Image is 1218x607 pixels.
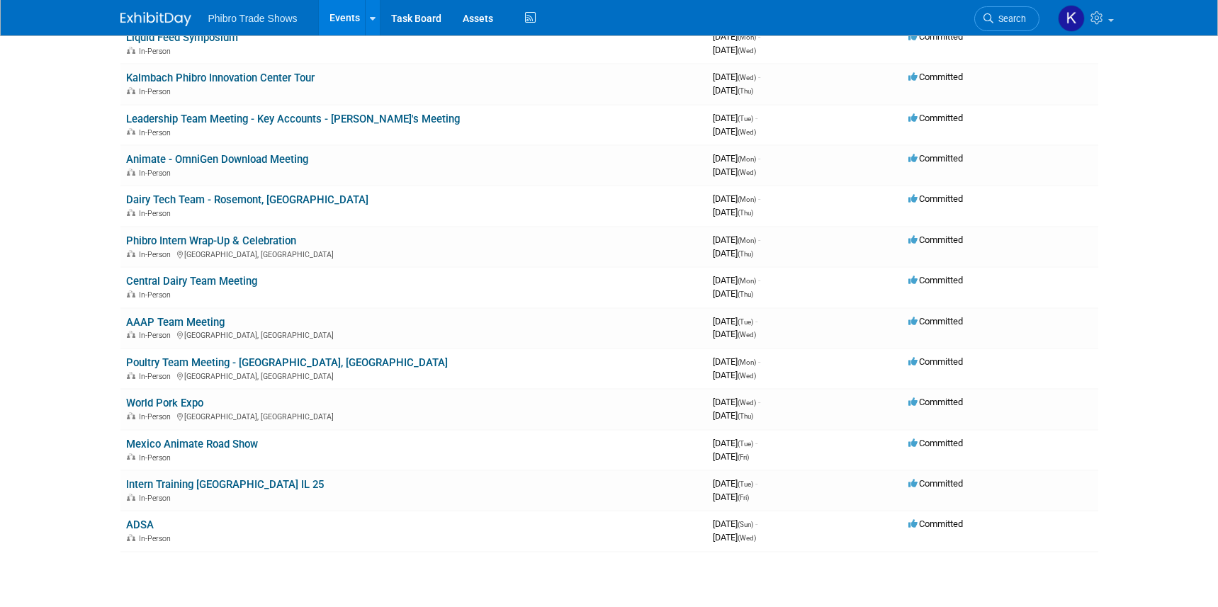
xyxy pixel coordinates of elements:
span: (Thu) [738,87,753,95]
span: - [758,397,760,407]
span: In-Person [139,250,175,259]
span: [DATE] [713,478,757,489]
span: (Wed) [738,372,756,380]
span: - [758,153,760,164]
div: [GEOGRAPHIC_DATA], [GEOGRAPHIC_DATA] [126,370,701,381]
span: In-Person [139,412,175,421]
span: Committed [908,356,963,367]
span: In-Person [139,494,175,503]
img: ExhibitDay [120,12,191,26]
div: [GEOGRAPHIC_DATA], [GEOGRAPHIC_DATA] [126,410,701,421]
img: In-Person Event [127,453,135,460]
img: In-Person Event [127,169,135,176]
img: In-Person Event [127,128,135,135]
span: [DATE] [713,193,760,204]
span: (Mon) [738,277,756,285]
img: In-Person Event [127,290,135,297]
span: (Mon) [738,237,756,244]
a: Poultry Team Meeting - [GEOGRAPHIC_DATA], [GEOGRAPHIC_DATA] [126,356,448,369]
span: In-Person [139,534,175,543]
span: In-Person [139,453,175,463]
span: [DATE] [713,397,760,407]
span: - [758,31,760,42]
span: (Wed) [738,169,756,176]
span: - [755,316,757,327]
img: In-Person Event [127,331,135,338]
span: - [755,478,757,489]
span: Committed [908,316,963,327]
a: ADSA [126,518,154,531]
span: - [755,113,757,123]
span: (Wed) [738,331,756,339]
span: In-Person [139,331,175,340]
span: (Mon) [738,195,756,203]
span: [DATE] [713,356,760,367]
span: [DATE] [713,45,756,55]
span: (Thu) [738,209,753,217]
img: In-Person Event [127,412,135,419]
span: [DATE] [713,275,760,285]
span: Committed [908,72,963,82]
span: - [755,438,757,448]
span: (Tue) [738,440,753,448]
a: Kalmbach Phibro Innovation Center Tour [126,72,315,84]
span: (Wed) [738,399,756,407]
span: In-Person [139,128,175,137]
span: In-Person [139,169,175,178]
span: Phibro Trade Shows [208,13,298,24]
span: Committed [908,113,963,123]
span: Committed [908,31,963,42]
a: Leadership Team Meeting - Key Accounts - [PERSON_NAME]'s Meeting [126,113,460,125]
span: (Thu) [738,250,753,258]
span: (Tue) [738,115,753,123]
span: (Wed) [738,47,756,55]
span: In-Person [139,290,175,300]
span: (Wed) [738,128,756,136]
span: Committed [908,518,963,529]
span: Committed [908,478,963,489]
a: Liquid Feed Symposium [126,31,238,44]
a: Phibro Intern Wrap-Up & Celebration [126,234,296,247]
span: [DATE] [713,72,760,82]
span: - [758,72,760,82]
span: - [758,193,760,204]
span: [DATE] [713,410,753,421]
span: (Tue) [738,480,753,488]
span: [DATE] [713,248,753,259]
span: (Thu) [738,290,753,298]
img: In-Person Event [127,494,135,501]
span: - [758,356,760,367]
a: World Pork Expo [126,397,203,409]
a: Mexico Animate Road Show [126,438,258,450]
span: [DATE] [713,113,757,123]
span: [DATE] [713,288,753,299]
span: (Mon) [738,33,756,41]
span: Committed [908,397,963,407]
img: In-Person Event [127,372,135,379]
a: Animate - OmniGen Download Meeting [126,153,308,166]
span: Committed [908,153,963,164]
span: Committed [908,234,963,245]
span: Committed [908,275,963,285]
span: [DATE] [713,31,760,42]
span: In-Person [139,87,175,96]
span: (Wed) [738,74,756,81]
a: AAAP Team Meeting [126,316,225,329]
span: [DATE] [713,518,757,529]
span: (Mon) [738,358,756,366]
span: In-Person [139,372,175,381]
span: (Wed) [738,534,756,542]
span: [DATE] [713,166,756,177]
div: [GEOGRAPHIC_DATA], [GEOGRAPHIC_DATA] [126,248,701,259]
span: Committed [908,438,963,448]
span: [DATE] [713,85,753,96]
span: [DATE] [713,207,753,217]
span: [DATE] [713,153,760,164]
span: [DATE] [713,329,756,339]
a: Dairy Tech Team - Rosemont, [GEOGRAPHIC_DATA] [126,193,368,206]
img: In-Person Event [127,209,135,216]
span: (Tue) [738,318,753,326]
span: (Fri) [738,494,749,501]
img: Karol Ehmen [1058,5,1085,32]
span: - [758,234,760,245]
